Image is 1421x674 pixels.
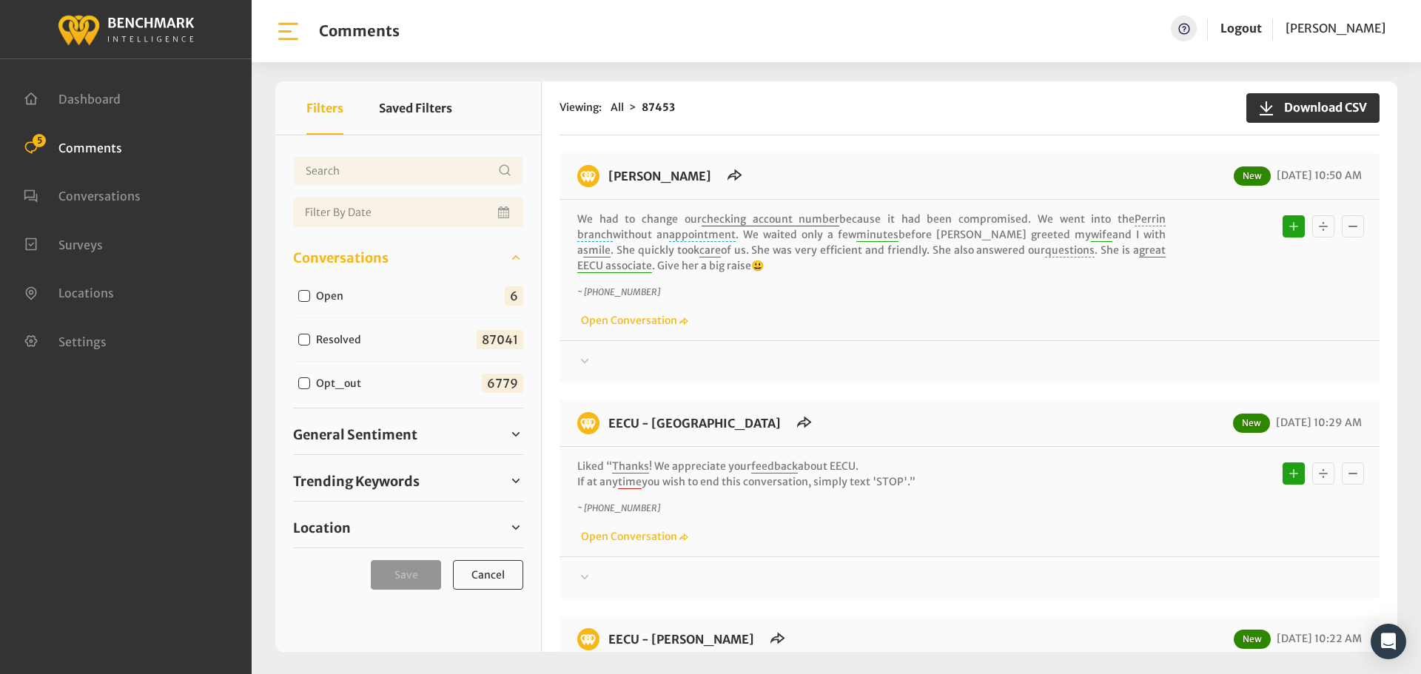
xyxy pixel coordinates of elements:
[293,470,523,492] a: Trending Keywords
[1220,21,1262,36] a: Logout
[577,459,1166,490] p: Liked “ ! We appreciate your about EECU. If at any you wish to end this conversation, simply text...
[612,459,649,474] span: Thanks
[24,187,141,202] a: Conversations
[1246,93,1380,123] button: Download CSV
[1286,16,1385,41] a: [PERSON_NAME]
[293,471,420,491] span: Trending Keywords
[495,198,514,227] button: Open Calendar
[702,212,839,226] span: checking account number
[1273,169,1362,182] span: [DATE] 10:50 AM
[577,212,1166,274] p: We had to change our because it had been compromised. We went into the without an . We waited onl...
[306,81,343,135] button: Filters
[293,516,523,539] a: Location
[58,189,141,203] span: Conversations
[669,228,736,242] span: appointment
[1234,630,1271,649] span: New
[642,101,675,114] strong: 87453
[1275,98,1367,116] span: Download CSV
[293,156,523,186] input: Username
[293,423,523,445] a: General Sentiment
[577,502,660,513] i: ~ [PHONE_NUMBER]
[1279,212,1368,241] div: Basic example
[58,140,122,155] span: Comments
[293,425,417,445] span: General Sentiment
[1045,243,1095,257] span: questions
[599,412,790,434] h6: EECU - Clovis North Branch
[577,243,1166,273] span: great EECU associate
[577,412,599,434] img: benchmark
[275,18,301,44] img: bar
[311,376,373,391] label: Opt_out
[599,165,720,187] h6: EECU - Perrin
[482,374,523,393] span: 6779
[293,248,389,268] span: Conversations
[311,332,373,348] label: Resolved
[505,286,523,306] span: 6
[298,290,310,302] input: Open
[379,81,452,135] button: Saved Filters
[1272,416,1362,429] span: [DATE] 10:29 AM
[58,237,103,252] span: Surveys
[608,416,781,431] a: EECU - [GEOGRAPHIC_DATA]
[453,560,523,590] button: Cancel
[477,330,523,349] span: 87041
[1220,16,1262,41] a: Logout
[24,333,107,348] a: Settings
[751,459,798,474] span: feedback
[24,90,121,105] a: Dashboard
[57,11,195,47] img: benchmark
[611,101,624,114] span: All
[311,289,355,304] label: Open
[577,286,660,297] i: ~ [PHONE_NUMBER]
[608,169,711,183] a: [PERSON_NAME]
[577,165,599,187] img: benchmark
[560,100,602,115] span: Viewing:
[58,92,121,107] span: Dashboard
[1371,624,1406,659] div: Open Intercom Messenger
[298,334,310,346] input: Resolved
[577,212,1166,242] span: Perrin branch
[1091,228,1112,242] span: wife
[58,286,114,300] span: Locations
[319,22,400,40] h1: Comments
[1233,414,1270,433] span: New
[293,198,523,227] input: Date range input field
[599,628,763,650] h6: EECU - Clovis West
[24,139,122,154] a: Comments 5
[33,134,46,147] span: 5
[577,314,688,327] a: Open Conversation
[1234,166,1271,186] span: New
[577,628,599,650] img: benchmark
[583,243,611,257] span: smile
[1273,632,1362,645] span: [DATE] 10:22 AM
[699,243,721,257] span: care
[1279,459,1368,488] div: Basic example
[24,236,103,251] a: Surveys
[856,228,898,242] span: minutes
[298,377,310,389] input: Opt_out
[577,530,688,543] a: Open Conversation
[618,475,642,489] span: time
[293,518,351,538] span: Location
[293,246,523,269] a: Conversations
[1286,21,1385,36] span: [PERSON_NAME]
[608,632,754,647] a: EECU - [PERSON_NAME]
[58,334,107,348] span: Settings
[24,284,114,299] a: Locations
